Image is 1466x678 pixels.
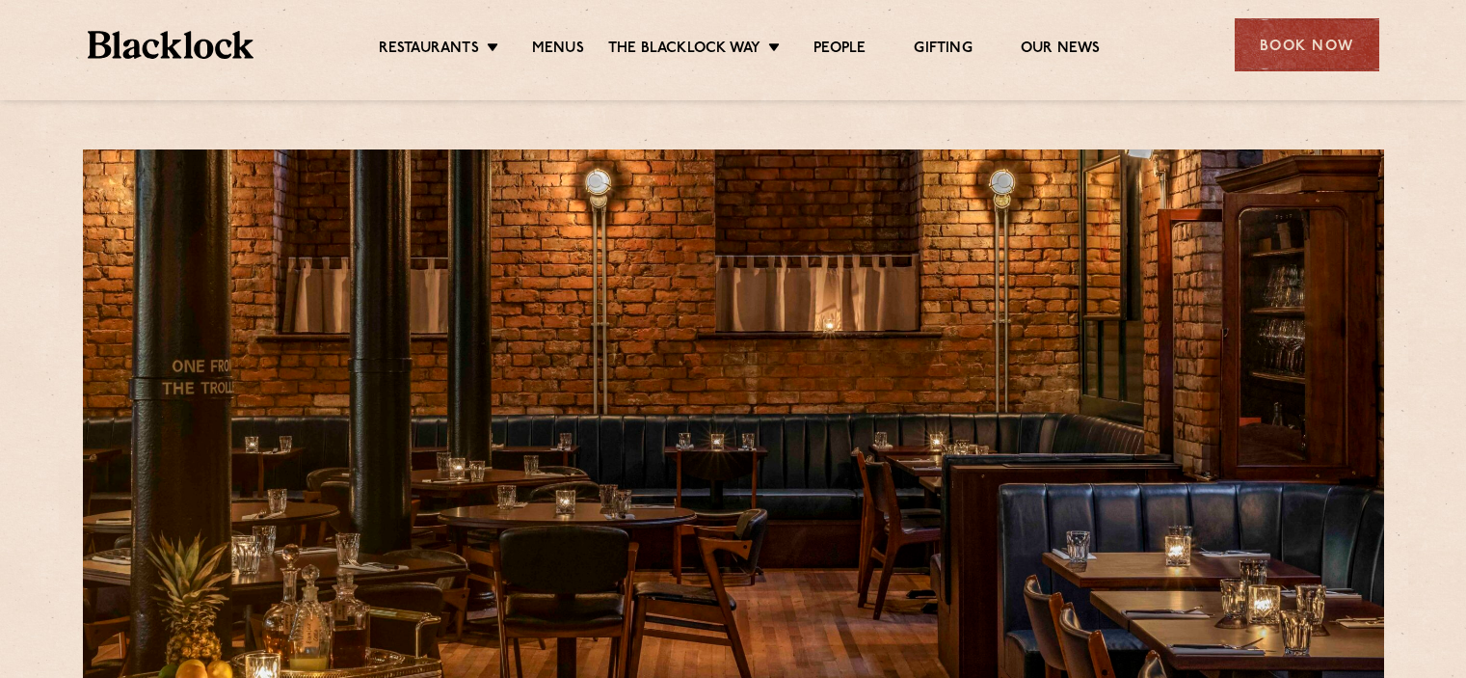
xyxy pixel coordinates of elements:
[813,40,866,61] a: People
[1021,40,1101,61] a: Our News
[914,40,972,61] a: Gifting
[379,40,479,61] a: Restaurants
[608,40,760,61] a: The Blacklock Way
[532,40,584,61] a: Menus
[1235,18,1379,71] div: Book Now
[88,31,254,59] img: BL_Textured_Logo-footer-cropped.svg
